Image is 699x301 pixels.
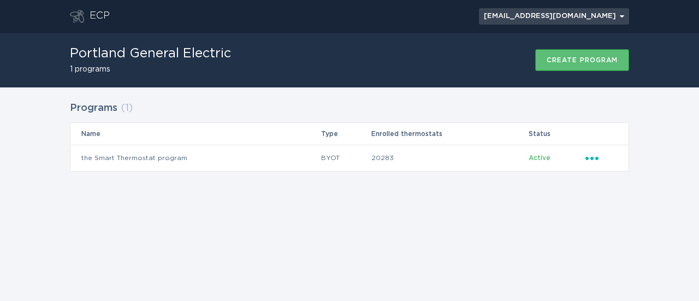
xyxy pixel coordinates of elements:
div: [EMAIL_ADDRESS][DOMAIN_NAME] [484,13,624,20]
button: Open user account details [479,8,629,25]
h2: 1 programs [70,66,231,73]
th: Type [321,123,371,145]
th: Enrolled thermostats [371,123,528,145]
span: ( 1 ) [121,103,133,113]
th: Status [528,123,585,145]
tr: 69282064c29149c9b48801c7f315a0d6 [70,145,629,171]
button: Create program [535,49,629,71]
div: Create program [547,57,618,63]
div: Popover menu [479,8,629,25]
td: BYOT [321,145,371,171]
span: Active [529,155,550,161]
h1: Portland General Electric [70,47,231,60]
h2: Programs [70,98,117,118]
td: the Smart Thermostat program [70,145,321,171]
td: 20283 [371,145,528,171]
div: ECP [90,10,110,23]
button: Go to dashboard [70,10,84,23]
div: Popover menu [585,152,618,164]
th: Name [70,123,321,145]
tr: Table Headers [70,123,629,145]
